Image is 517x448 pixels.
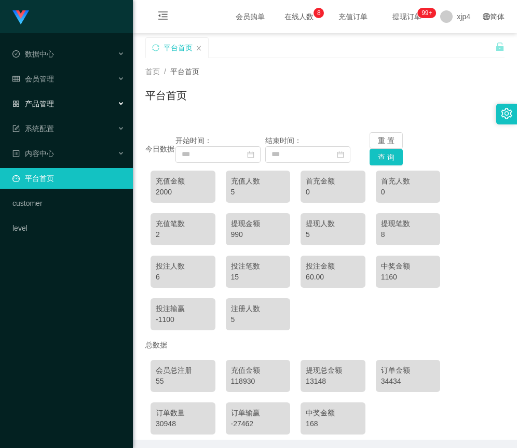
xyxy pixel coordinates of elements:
div: 1160 [381,272,436,283]
sup: 227 [417,8,436,18]
div: 0 [381,187,436,198]
a: level [12,218,125,239]
div: 投注笔数 [231,261,285,272]
span: 产品管理 [12,100,54,108]
sup: 8 [314,8,324,18]
i: 图标: unlock [495,42,505,51]
i: 图标: global [483,13,490,20]
span: 会员管理 [12,75,54,83]
span: 开始时间： [175,136,212,145]
div: 首充人数 [381,176,436,187]
div: 60.00 [306,272,360,283]
div: 注册人数 [231,303,285,314]
div: 充值金额 [231,365,285,376]
div: -1100 [156,314,210,325]
div: 首充金额 [306,176,360,187]
div: 5 [231,314,285,325]
div: 订单金额 [381,365,436,376]
h1: 平台首页 [145,88,187,103]
i: 图标: sync [152,44,159,51]
div: 投注输赢 [156,303,210,314]
i: 图标: appstore-o [12,100,20,107]
div: 充值笔数 [156,218,210,229]
p: 8 [317,8,321,18]
div: 提现人数 [306,218,360,229]
div: 总数据 [145,335,505,355]
span: 数据中心 [12,50,54,58]
a: customer [12,193,125,214]
i: 图标: calendar [247,151,254,158]
div: 投注金额 [306,261,360,272]
i: 图标: table [12,75,20,82]
span: / [164,67,166,76]
div: 5 [306,229,360,240]
i: 图标: close [196,45,202,51]
div: 订单数量 [156,408,210,418]
span: 提现订单 [387,13,427,20]
span: 平台首页 [170,67,199,76]
span: 系统配置 [12,124,54,133]
span: 充值订单 [333,13,373,20]
i: 图标: profile [12,150,20,157]
button: 重 置 [370,132,403,149]
div: 中奖金额 [306,408,360,418]
div: 2000 [156,187,210,198]
span: 结束时间： [265,136,302,145]
div: 5 [231,187,285,198]
div: 提现笔数 [381,218,436,229]
div: 13148 [306,376,360,387]
i: 图标: setting [501,108,512,119]
img: logo.9652507e.png [12,10,29,25]
div: -27462 [231,418,285,429]
i: 图标: check-circle-o [12,50,20,58]
div: 投注人数 [156,261,210,272]
div: 8 [381,229,436,240]
div: 168 [306,418,360,429]
div: 34434 [381,376,436,387]
div: 6 [156,272,210,283]
div: 提现总金额 [306,365,360,376]
a: 图标: dashboard平台首页 [12,168,125,189]
div: 0 [306,187,360,198]
div: 30948 [156,418,210,429]
span: 内容中心 [12,149,54,158]
div: 提现金额 [231,218,285,229]
div: 990 [231,229,285,240]
div: 会员总注册 [156,365,210,376]
div: 55 [156,376,210,387]
div: 充值金额 [156,176,210,187]
div: 今日数据 [145,144,175,155]
div: 平台首页 [164,38,193,58]
i: 图标: calendar [337,151,344,158]
div: 充值人数 [231,176,285,187]
div: 中奖金额 [381,261,436,272]
span: 首页 [145,67,160,76]
div: 2 [156,229,210,240]
div: 15 [231,272,285,283]
button: 查 询 [370,149,403,165]
i: 图标: menu-fold [145,1,181,34]
div: 订单输赢 [231,408,285,418]
span: 在线人数 [279,13,319,20]
i: 图标: form [12,125,20,132]
div: 118930 [231,376,285,387]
